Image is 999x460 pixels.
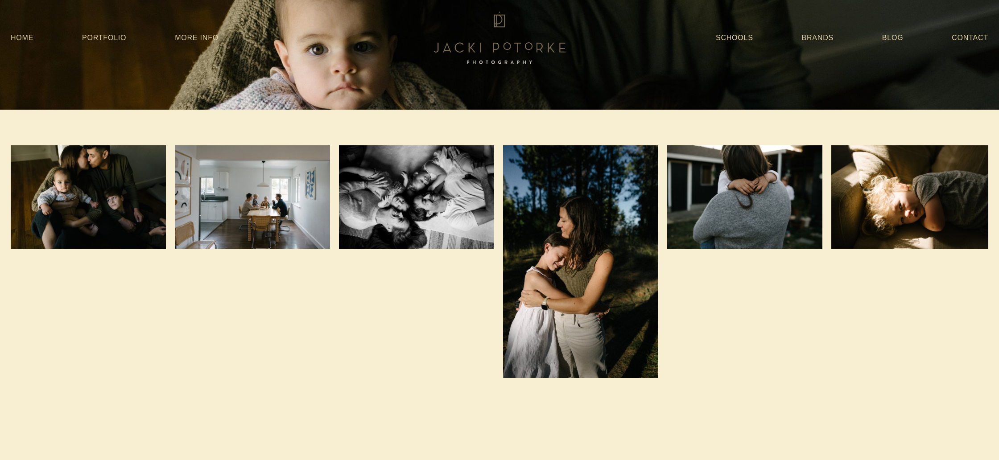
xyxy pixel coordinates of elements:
[11,30,33,46] a: Home
[882,30,904,46] a: Blog
[831,145,988,249] img: valberg-family-teaser-jackipotorkephoto-34.jpg
[11,145,166,249] img: molina-nov2023-jackipotorkephoto-416.jpg
[716,30,753,46] a: Schools
[802,30,834,46] a: Brands
[175,30,219,46] a: More Info
[667,145,822,249] img: coburn-family-2019-jackipotorkephoto-131.jpg
[428,9,571,66] img: Jacki Potorke Sacramento Family Photographer
[952,30,988,46] a: Contact
[175,145,330,249] img: heim-2022-jackipotorkephoto-59.jpg
[339,145,494,249] img: breard-teaser-jackipotorkephoto-47.jpg
[503,145,658,378] img: dondoe-2024-jackipotorkephoto-1.jpg
[82,34,126,41] a: Portfolio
